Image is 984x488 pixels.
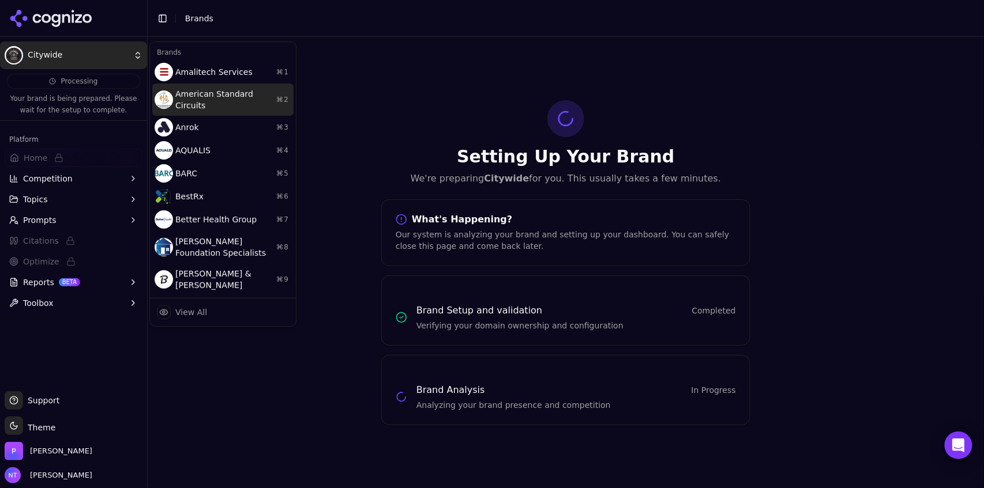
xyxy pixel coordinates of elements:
[155,164,173,183] img: BARC
[152,263,294,296] div: [PERSON_NAME] & [PERSON_NAME]
[276,146,289,155] span: ⌘ 4
[152,60,294,84] div: Amalitech Services
[152,44,294,60] div: Brands
[276,67,289,77] span: ⌘ 1
[276,169,289,178] span: ⌘ 5
[152,139,294,162] div: AQUALIS
[276,243,289,252] span: ⌘ 8
[155,187,173,206] img: BestRx
[152,231,294,263] div: [PERSON_NAME] Foundation Specialists
[276,123,289,132] span: ⌘ 3
[155,270,173,289] img: Churchill & Harriman
[152,84,294,116] div: American Standard Circuits
[155,210,173,229] img: Better Health Group
[155,238,173,256] img: Cantey Foundation Specialists
[149,41,296,327] div: Current brand: Citywide
[276,95,289,104] span: ⌘ 2
[155,118,173,137] img: Anrok
[276,215,289,224] span: ⌘ 7
[152,116,294,139] div: Anrok
[155,63,173,81] img: Amalitech Services
[155,141,173,160] img: AQUALIS
[276,192,289,201] span: ⌘ 6
[152,162,294,185] div: BARC
[155,90,173,109] img: American Standard Circuits
[175,307,207,318] div: View All
[152,208,294,231] div: Better Health Group
[152,185,294,208] div: BestRx
[276,275,289,284] span: ⌘ 9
